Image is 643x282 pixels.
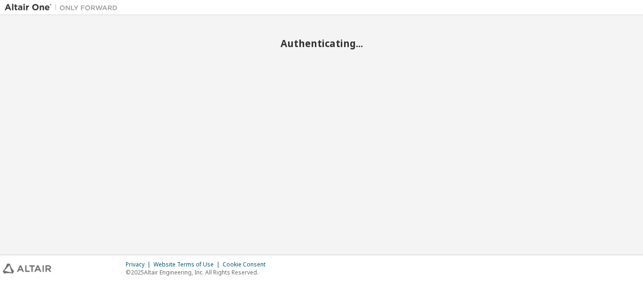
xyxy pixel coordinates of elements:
[223,261,271,268] div: Cookie Consent
[153,261,223,268] div: Website Terms of Use
[126,268,271,276] p: © 2025 Altair Engineering, Inc. All Rights Reserved.
[3,264,51,274] img: altair_logo.svg
[126,261,153,268] div: Privacy
[5,3,122,12] img: Altair One
[5,37,638,49] h2: Authenticating...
